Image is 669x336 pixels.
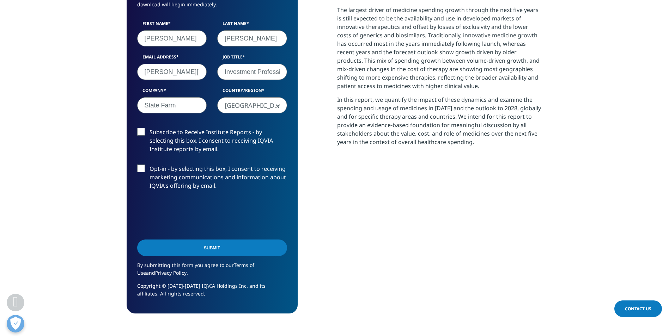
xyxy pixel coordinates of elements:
span: Contact Us [625,306,651,312]
label: Opt-in - by selecting this box, I consent to receiving marketing communications and information a... [137,164,287,194]
p: In this report, we quantify the impact of these dynamics and examine the spending and usage of me... [337,95,543,151]
span: United States [217,97,287,113]
label: First Name [137,20,207,30]
label: Last Name [217,20,287,30]
button: Open Preferences [7,315,24,332]
label: Email Address [137,54,207,64]
label: Subscribe to Receive Institute Reports - by selecting this box, I consent to receiving IQVIA Inst... [137,128,287,157]
label: Job Title [217,54,287,64]
iframe: reCAPTCHA [137,201,244,229]
p: Copyright © [DATE]-[DATE] IQVIA Holdings Inc. and its affiliates. All rights reserved. [137,282,287,303]
input: Submit [137,239,287,256]
a: Privacy Policy [155,269,187,276]
label: Country/Region [217,87,287,97]
p: The largest driver of medicine spending growth through the next five years is still expected to b... [337,6,543,95]
a: Contact Us [614,300,662,317]
p: By submitting this form you agree to our and . [137,261,287,282]
label: Company [137,87,207,97]
span: United States [218,98,287,114]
